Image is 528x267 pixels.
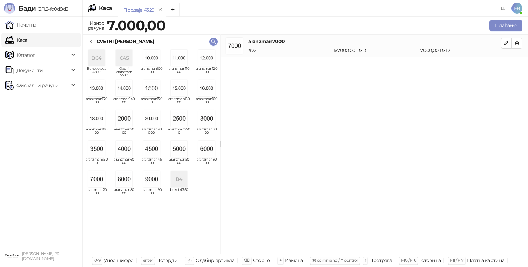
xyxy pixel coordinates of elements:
[5,18,36,32] a: Почетна
[88,110,105,127] img: Slika
[419,256,441,265] div: Готовина
[198,141,215,157] img: Slika
[511,3,522,14] span: EB
[196,256,234,265] div: Одабир артикла
[171,171,187,187] div: B4
[143,80,160,96] img: Slika
[116,50,132,66] div: CA5
[116,171,132,187] img: Slika
[196,67,218,77] span: aranzman12000
[116,141,132,157] img: Slika
[369,256,392,265] div: Претрага
[94,258,100,263] span: 0-9
[113,97,135,107] span: aranzman14000
[113,127,135,138] span: aranzman2000
[198,110,215,127] img: Slika
[19,4,36,12] span: Бади
[198,80,215,96] img: Slika
[143,110,160,127] img: Slika
[196,127,218,138] span: aranzman3000
[168,188,190,198] span: buket 4750
[279,258,282,263] span: +
[253,256,270,265] div: Сторно
[196,97,218,107] span: aranzman16000
[171,80,187,96] img: Slika
[16,48,35,62] span: Каталог
[187,258,192,263] span: ↑/↓
[5,33,27,47] a: Каса
[86,188,108,198] span: aranzman7000
[244,258,249,263] span: ⌫
[141,188,163,198] span: aranzman9000
[168,67,190,77] span: aranzman11000
[332,47,419,54] div: 1 x 7.000,00 RSD
[113,158,135,168] span: aranzman4000
[22,251,59,261] small: [PERSON_NAME] PR [DOMAIN_NAME]
[83,48,220,254] div: grid
[168,127,190,138] span: aranzman2500
[166,3,180,17] button: Add tab
[143,141,160,157] img: Slika
[143,171,160,187] img: Slika
[88,141,105,157] img: Slika
[86,97,108,107] span: aranzman13000
[168,97,190,107] span: aranzman15000
[113,67,135,77] span: Cvetni aranzman 5500
[16,63,43,77] span: Документи
[156,256,178,265] div: Потврди
[88,171,105,187] img: Slika
[143,50,160,66] img: Slika
[171,110,187,127] img: Slika
[450,258,463,263] span: F11 / F17
[312,258,358,263] span: ⌘ command / ⌃ control
[419,47,502,54] div: 7.000,00 RSD
[467,256,505,265] div: Платна картица
[171,50,187,66] img: Slika
[107,17,165,34] strong: 7.000,00
[141,158,163,168] span: aranzman4500
[16,79,58,92] span: Фискални рачуни
[156,7,165,13] button: remove
[141,127,163,138] span: aranzman20000
[116,80,132,96] img: Slika
[365,258,366,263] span: f
[247,47,332,54] div: # 22
[141,67,163,77] span: aranzman10000
[97,38,154,45] div: CVETNI [PERSON_NAME]
[86,158,108,168] span: aranzman3500
[489,20,522,31] button: Плаћање
[36,6,68,12] span: 3.11.3-fd0d8d3
[285,256,303,265] div: Измена
[248,38,501,45] h4: aranzman7000
[198,50,215,66] img: Slika
[88,50,105,66] div: BC4
[87,19,106,32] div: Износ рачуна
[143,258,153,263] span: enter
[113,188,135,198] span: aranzman8000
[86,67,108,77] span: Buket cveca 4950
[86,127,108,138] span: aranzman18000
[141,97,163,107] span: aranzman1500
[88,80,105,96] img: Slika
[196,158,218,168] span: aranzman6000
[99,6,112,11] div: Каса
[168,158,190,168] span: aranzman5000
[171,141,187,157] img: Slika
[104,256,134,265] div: Унос шифре
[401,258,416,263] span: F10 / F16
[4,3,15,14] img: Logo
[123,6,154,14] div: Продаја 4329
[116,110,132,127] img: Slika
[498,3,509,14] a: Документација
[5,249,19,263] img: 64x64-companyLogo-0e2e8aaa-0bd2-431b-8613-6e3c65811325.png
